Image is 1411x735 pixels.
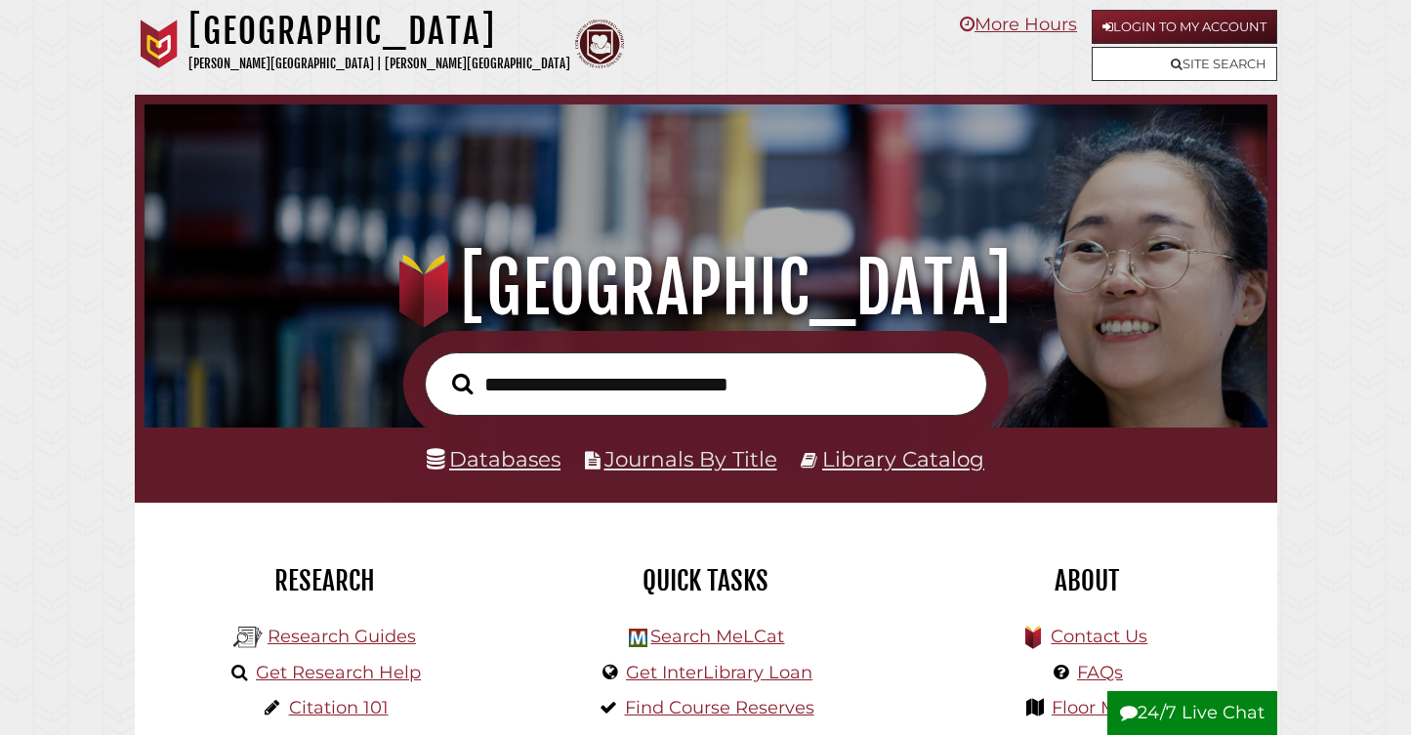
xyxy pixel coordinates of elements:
[256,662,421,683] a: Get Research Help
[233,623,263,652] img: Hekman Library Logo
[442,368,482,400] button: Search
[650,626,784,647] a: Search MeLCat
[289,697,389,718] a: Citation 101
[188,53,570,75] p: [PERSON_NAME][GEOGRAPHIC_DATA] | [PERSON_NAME][GEOGRAPHIC_DATA]
[960,14,1077,35] a: More Hours
[149,564,501,597] h2: Research
[135,20,184,68] img: Calvin University
[268,626,416,647] a: Research Guides
[1077,662,1123,683] a: FAQs
[188,10,570,53] h1: [GEOGRAPHIC_DATA]
[452,372,473,394] i: Search
[427,446,560,471] a: Databases
[1092,10,1277,44] a: Login to My Account
[625,697,814,718] a: Find Course Reserves
[1052,697,1148,718] a: Floor Maps
[530,564,882,597] h2: Quick Tasks
[626,662,812,683] a: Get InterLibrary Loan
[822,446,984,471] a: Library Catalog
[604,446,777,471] a: Journals By Title
[165,245,1246,331] h1: [GEOGRAPHIC_DATA]
[1092,47,1277,81] a: Site Search
[1051,626,1147,647] a: Contact Us
[575,20,624,68] img: Calvin Theological Seminary
[911,564,1263,597] h2: About
[629,629,647,647] img: Hekman Library Logo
